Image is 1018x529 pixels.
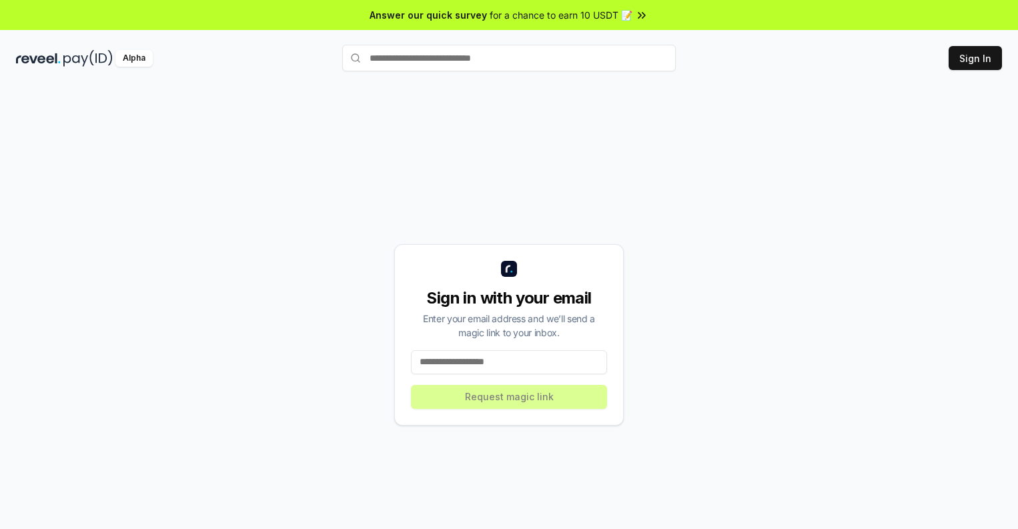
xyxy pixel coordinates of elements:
[16,50,61,67] img: reveel_dark
[370,8,487,22] span: Answer our quick survey
[63,50,113,67] img: pay_id
[411,288,607,309] div: Sign in with your email
[501,261,517,277] img: logo_small
[115,50,153,67] div: Alpha
[490,8,632,22] span: for a chance to earn 10 USDT 📝
[949,46,1002,70] button: Sign In
[411,312,607,340] div: Enter your email address and we’ll send a magic link to your inbox.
